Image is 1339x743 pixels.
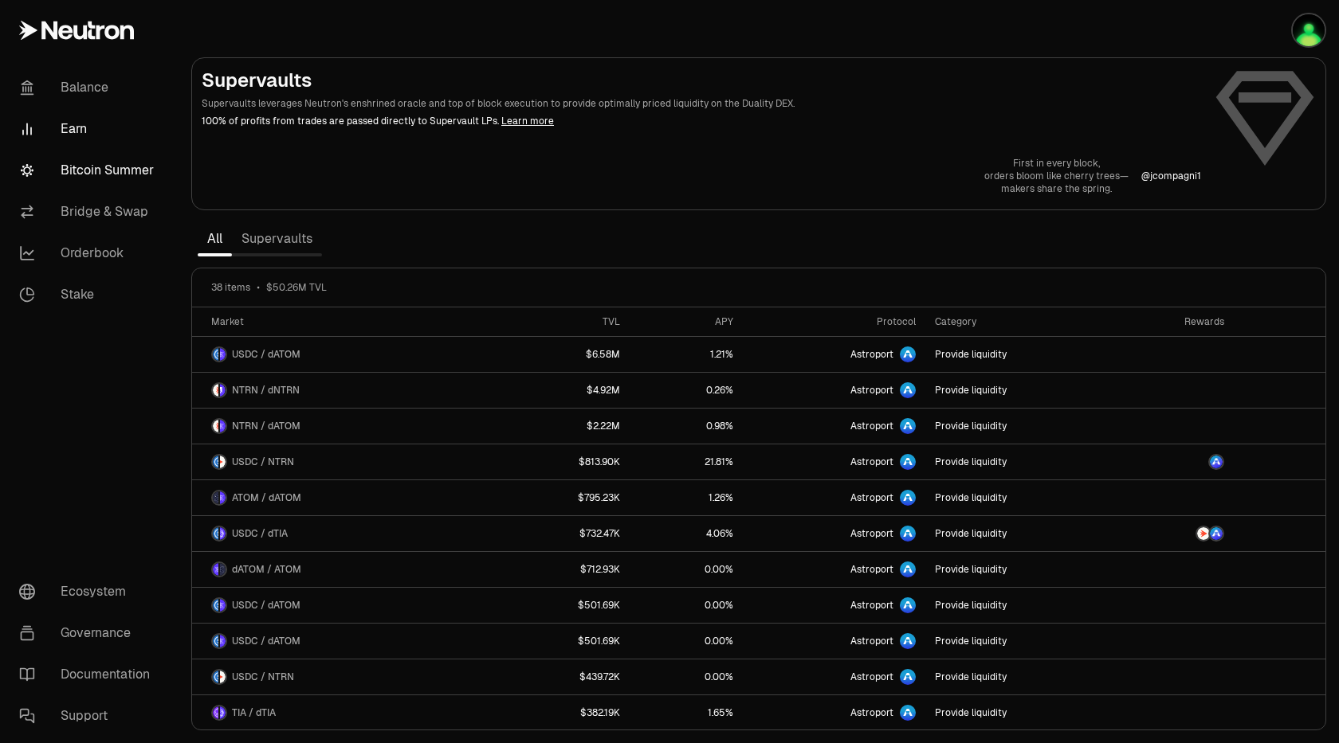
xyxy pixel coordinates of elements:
a: Bridge & Swap [6,191,172,233]
span: Astroport [850,563,893,576]
span: Astroport [850,491,893,504]
a: $732.47K [501,516,630,551]
a: 0.00% [630,659,743,694]
a: $4.92M [501,373,630,408]
p: makers share the spring. [984,182,1129,195]
span: Astroport [850,527,893,540]
a: Provide liquidity [925,695,1113,730]
a: NTRN LogoASTRO Logo [1112,516,1233,551]
a: Provide liquidity [925,337,1113,372]
a: Astroport [743,337,925,372]
a: NTRN LogodNTRN LogoNTRN / dNTRN [192,373,501,408]
img: dATOM Logo [220,420,226,432]
p: orders bloom like cherry trees— [984,170,1129,182]
span: USDC / NTRN [232,456,294,468]
span: USDC / dATOM [232,348,300,361]
img: ATOM Logo [213,491,218,504]
a: dATOM LogoATOM LogodATOM / ATOM [192,552,501,587]
a: $439.72K [501,659,630,694]
a: USDC LogodATOM LogoUSDC / dATOM [192,624,501,659]
a: USDC LogoNTRN LogoUSDC / NTRN [192,444,501,479]
a: Astroport [743,444,925,479]
span: NTRN / dATOM [232,420,300,432]
p: 100% of profits from trades are passed directly to Supervault LPs. [202,114,1201,128]
a: 0.26% [630,373,743,408]
div: Protocol [752,315,915,328]
img: USDC Logo [213,456,218,468]
a: TIA LogodTIA LogoTIA / dTIA [192,695,501,730]
a: @jcompagni1 [1141,170,1201,182]
span: Astroport [850,384,893,397]
a: Bitcoin Summer [6,150,172,191]
a: 1.21% [630,337,743,372]
a: $813.90K [501,444,630,479]
a: $501.69K [501,588,630,623]
a: Provide liquidity [925,659,1113,694]
a: Astroport [743,624,925,659]
span: Astroport [850,456,893,468]
span: Astroport [850,599,893,612]
a: 0.00% [630,552,743,587]
a: 21.81% [630,444,743,479]
p: Supervaults leverages Neutron's enshrined oracle and top of block execution to provide optimally ... [202,96,1201,111]
a: ASTRO Logo [1112,444,1233,479]
img: dATOM Logo [213,563,218,576]
a: Ecosystem [6,571,172,612]
img: NTRN Logo [213,384,218,397]
img: dTIA Logo [220,706,226,719]
a: ATOM LogodATOM LogoATOM / dATOM [192,480,501,515]
a: Astroport [743,409,925,444]
span: USDC / NTRN [232,671,294,683]
img: USDC Logo [213,348,218,361]
a: 1.65% [630,695,743,730]
div: Market [211,315,491,328]
span: Astroport [850,635,893,647]
a: $382.19K [501,695,630,730]
img: USDC Logo [213,527,218,540]
a: NTRN LogodATOM LogoNTRN / dATOM [192,409,501,444]
img: NTRN Logo [1197,527,1210,540]
span: 38 items [211,281,250,294]
span: TIA / dTIA [232,706,276,719]
img: dATOM Logo [220,491,226,504]
a: $712.93K [501,552,630,587]
a: Learn more [501,115,554,127]
a: Astroport [743,552,925,587]
a: Stake [6,274,172,315]
a: USDC LogodTIA LogoUSDC / dTIA [192,516,501,551]
span: Astroport [850,420,893,432]
img: SubZero [1293,14,1325,46]
a: Provide liquidity [925,624,1113,659]
img: USDC Logo [213,671,218,683]
img: ATOM Logo [220,563,226,576]
span: Astroport [850,348,893,361]
span: dATOM / ATOM [232,563,301,576]
img: NTRN Logo [220,456,226,468]
img: TIA Logo [213,706,218,719]
a: $795.23K [501,480,630,515]
a: 0.98% [630,409,743,444]
a: Governance [6,612,172,654]
h2: Supervaults [202,68,1201,93]
a: Provide liquidity [925,552,1113,587]
span: ATOM / dATOM [232,491,301,504]
a: Astroport [743,588,925,623]
img: dATOM Logo [220,599,226,612]
img: NTRN Logo [220,671,226,683]
p: @ jcompagni1 [1141,170,1201,182]
img: ASTRO Logo [1210,527,1223,540]
a: Earn [6,108,172,150]
span: USDC / dATOM [232,635,300,647]
a: Balance [6,67,172,108]
a: Provide liquidity [925,588,1113,623]
span: Astroport [850,706,893,719]
div: APY [639,315,733,328]
a: 0.00% [630,588,743,623]
a: $6.58M [501,337,630,372]
a: Supervaults [232,223,322,255]
img: USDC Logo [213,635,218,647]
a: Provide liquidity [925,444,1113,479]
a: Astroport [743,480,925,515]
span: NTRN / dNTRN [232,384,300,397]
img: NTRN Logo [213,420,218,432]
